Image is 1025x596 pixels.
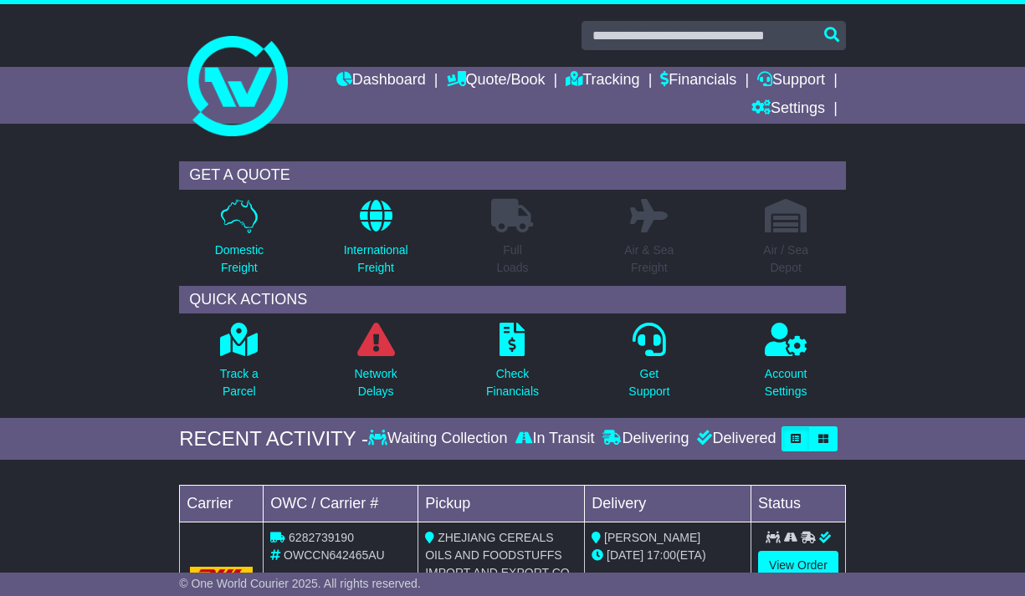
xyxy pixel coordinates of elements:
span: [PERSON_NAME] [604,531,700,544]
span: OWCCN642465AU [284,548,385,562]
td: Pickup [418,486,585,522]
a: Track aParcel [219,322,259,410]
p: Account Settings [765,365,807,400]
div: Delivered [693,430,776,448]
a: GetSupport [628,322,670,410]
td: OWC / Carrier # [264,486,418,522]
a: CheckFinancials [485,322,540,410]
p: Air & Sea Freight [624,242,674,277]
a: DomesticFreight [214,198,264,286]
span: [DATE] [607,548,643,562]
a: Dashboard [336,67,426,95]
a: Quote/Book [447,67,546,95]
td: Delivery [585,486,751,522]
a: AccountSettings [764,322,808,410]
a: Tracking [566,67,639,95]
a: InternationalFreight [343,198,409,286]
p: Check Financials [486,365,539,400]
p: Network Delays [354,365,397,400]
div: Delivering [598,430,693,448]
p: Domestic Freight [215,242,264,277]
p: Get Support [628,365,669,400]
div: GET A QUOTE [179,161,846,190]
div: QUICK ACTIONS [179,286,846,314]
div: (ETA) [592,547,744,564]
div: Waiting Collection [368,430,511,448]
p: Track a Parcel [220,365,259,400]
td: Status [751,486,846,522]
div: In Transit [511,430,598,448]
span: 17:00 [647,548,676,562]
td: Carrier [180,486,264,522]
a: Financials [660,67,736,95]
p: International Freight [344,242,408,277]
p: Air / Sea Depot [763,242,808,277]
a: Settings [751,95,825,124]
img: DHL.png [190,567,253,580]
a: NetworkDelays [353,322,397,410]
a: View Order [758,551,838,580]
a: Support [757,67,825,95]
span: © One World Courier 2025. All rights reserved. [179,577,421,590]
div: RECENT ACTIVITY - [179,427,368,451]
span: 6282739190 [289,531,354,544]
p: Full Loads [491,242,533,277]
